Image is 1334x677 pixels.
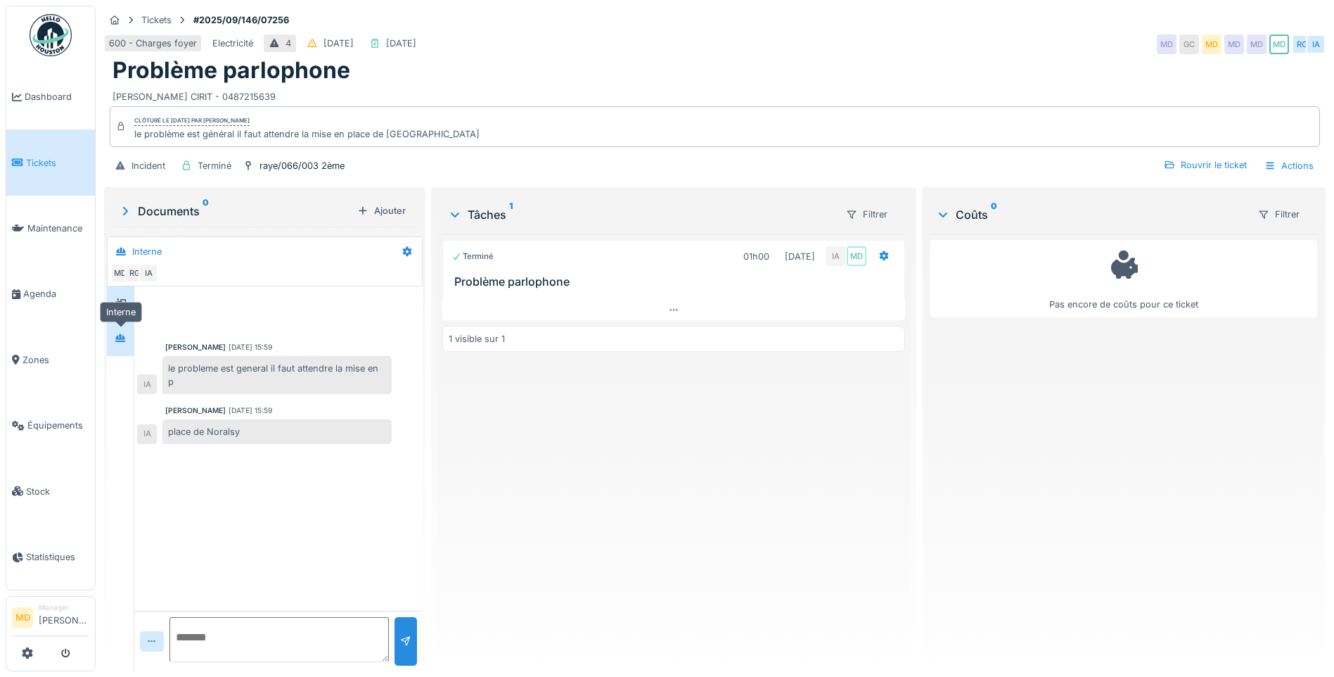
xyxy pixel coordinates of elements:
[113,57,350,84] h1: Problème parlophone
[134,116,250,126] div: Clôturé le [DATE] par [PERSON_NAME]
[1202,34,1221,54] div: MD
[188,13,295,27] strong: #2025/09/146/07256
[991,206,997,223] sup: 0
[6,524,95,590] a: Statistiques
[26,550,89,564] span: Statistiques
[6,458,95,524] a: Stock
[6,261,95,327] a: Agenda
[12,602,89,636] a: MD Manager[PERSON_NAME]
[212,37,253,50] div: Electricité
[1252,204,1306,224] div: Filtrer
[27,222,89,235] span: Maintenance
[27,419,89,432] span: Équipements
[100,302,142,322] div: Interne
[743,250,769,263] div: 01h00
[162,419,392,444] div: place de Noralsy
[6,196,95,261] a: Maintenance
[847,246,866,266] div: MD
[124,263,144,283] div: RG
[1158,156,1252,175] div: Rouvrir le ticket
[259,159,345,172] div: raye/066/003 2ème
[113,84,1317,103] div: [PERSON_NAME] CIRIT - 0487215639
[198,159,231,172] div: Terminé
[451,251,494,262] div: Terminé
[448,206,834,223] div: Tâches
[118,203,352,220] div: Documents
[203,203,209,220] sup: 0
[1269,34,1289,54] div: MD
[109,37,197,50] div: 600 - Charges foyer
[30,14,72,56] img: Badge_color-CXgf-gQk.svg
[1292,34,1311,54] div: RG
[323,37,354,50] div: [DATE]
[141,13,172,27] div: Tickets
[137,374,157,394] div: IA
[1179,34,1199,54] div: GC
[1157,34,1176,54] div: MD
[23,287,89,300] span: Agenda
[25,90,89,103] span: Dashboard
[165,405,226,416] div: [PERSON_NAME]
[39,602,89,613] div: Manager
[840,204,894,224] div: Filtrer
[134,127,480,141] div: le problème est général il faut attendre la mise en place de [GEOGRAPHIC_DATA]
[509,206,513,223] sup: 1
[826,246,845,266] div: IA
[6,393,95,458] a: Équipements
[6,129,95,195] a: Tickets
[165,342,226,353] div: [PERSON_NAME]
[1306,34,1326,54] div: IA
[6,327,95,393] a: Zones
[6,64,95,129] a: Dashboard
[229,342,272,353] div: [DATE] 15:59
[939,246,1308,312] div: Pas encore de coûts pour ce ticket
[229,405,272,416] div: [DATE] 15:59
[26,485,89,498] span: Stock
[1247,34,1266,54] div: MD
[352,201,411,220] div: Ajouter
[785,250,815,263] div: [DATE]
[12,607,33,628] li: MD
[139,263,158,283] div: IA
[39,602,89,633] li: [PERSON_NAME]
[449,332,505,346] div: 1 visible sur 1
[132,245,162,258] div: Interne
[162,356,392,394] div: le probleme est general il faut attendre la mise en p
[1258,156,1320,176] div: Actions
[936,206,1246,223] div: Coûts
[1224,34,1244,54] div: MD
[454,275,899,289] h3: Problème parlophone
[23,353,89,367] span: Zones
[110,263,130,283] div: MD
[386,37,416,50] div: [DATE]
[137,424,157,444] div: IA
[286,37,291,50] div: 4
[132,159,165,172] div: Incident
[26,156,89,170] span: Tickets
